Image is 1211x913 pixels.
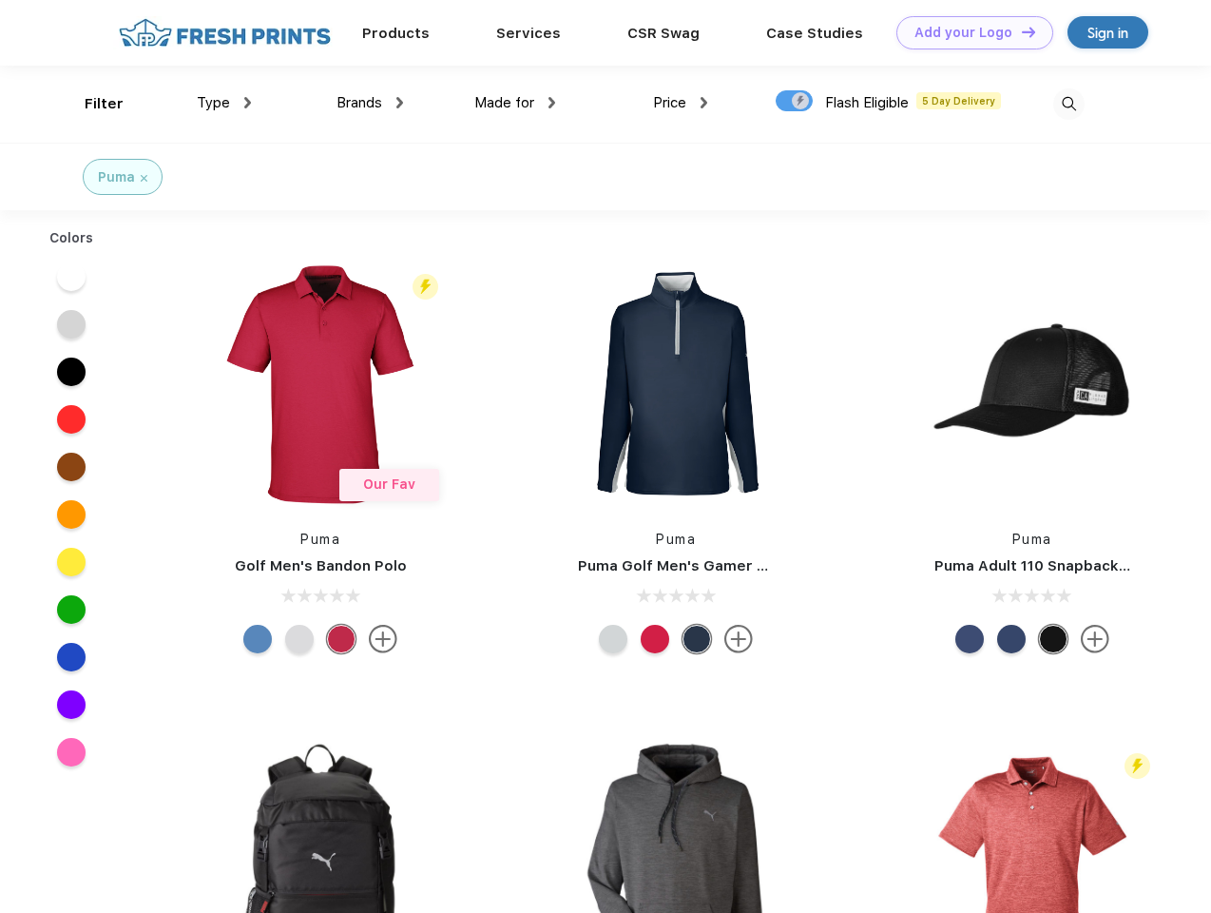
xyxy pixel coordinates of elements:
[285,625,314,653] div: High Rise
[197,94,230,111] span: Type
[682,625,711,653] div: Navy Blazer
[1087,22,1128,44] div: Sign in
[363,476,415,492] span: Our Fav
[1124,753,1150,779] img: flash_active_toggle.svg
[327,625,356,653] div: Ski Patrol
[955,625,984,653] div: Peacoat Qut Shd
[300,532,340,547] a: Puma
[906,258,1159,511] img: func=resize&h=266
[1039,625,1067,653] div: Pma Blk with Pma Blk
[656,532,696,547] a: Puma
[496,25,561,42] a: Services
[35,228,108,248] div: Colors
[396,97,403,108] img: dropdown.png
[627,25,700,42] a: CSR Swag
[413,274,438,300] img: flash_active_toggle.svg
[85,93,124,115] div: Filter
[549,258,802,511] img: func=resize&h=266
[141,175,147,182] img: filter_cancel.svg
[724,625,753,653] img: more.svg
[1067,16,1148,49] a: Sign in
[578,557,878,574] a: Puma Golf Men's Gamer Golf Quarter-Zip
[1022,27,1035,37] img: DT
[98,167,135,187] div: Puma
[1012,532,1052,547] a: Puma
[362,25,430,42] a: Products
[235,557,407,574] a: Golf Men's Bandon Polo
[244,97,251,108] img: dropdown.png
[997,625,1026,653] div: Peacoat with Qut Shd
[599,625,627,653] div: High Rise
[113,16,336,49] img: fo%20logo%202.webp
[653,94,686,111] span: Price
[194,258,447,511] img: func=resize&h=266
[916,92,1001,109] span: 5 Day Delivery
[825,94,909,111] span: Flash Eligible
[1053,88,1085,120] img: desktop_search.svg
[369,625,397,653] img: more.svg
[701,97,707,108] img: dropdown.png
[336,94,382,111] span: Brands
[914,25,1012,41] div: Add your Logo
[1081,625,1109,653] img: more.svg
[548,97,555,108] img: dropdown.png
[474,94,534,111] span: Made for
[243,625,272,653] div: Lake Blue
[641,625,669,653] div: Ski Patrol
